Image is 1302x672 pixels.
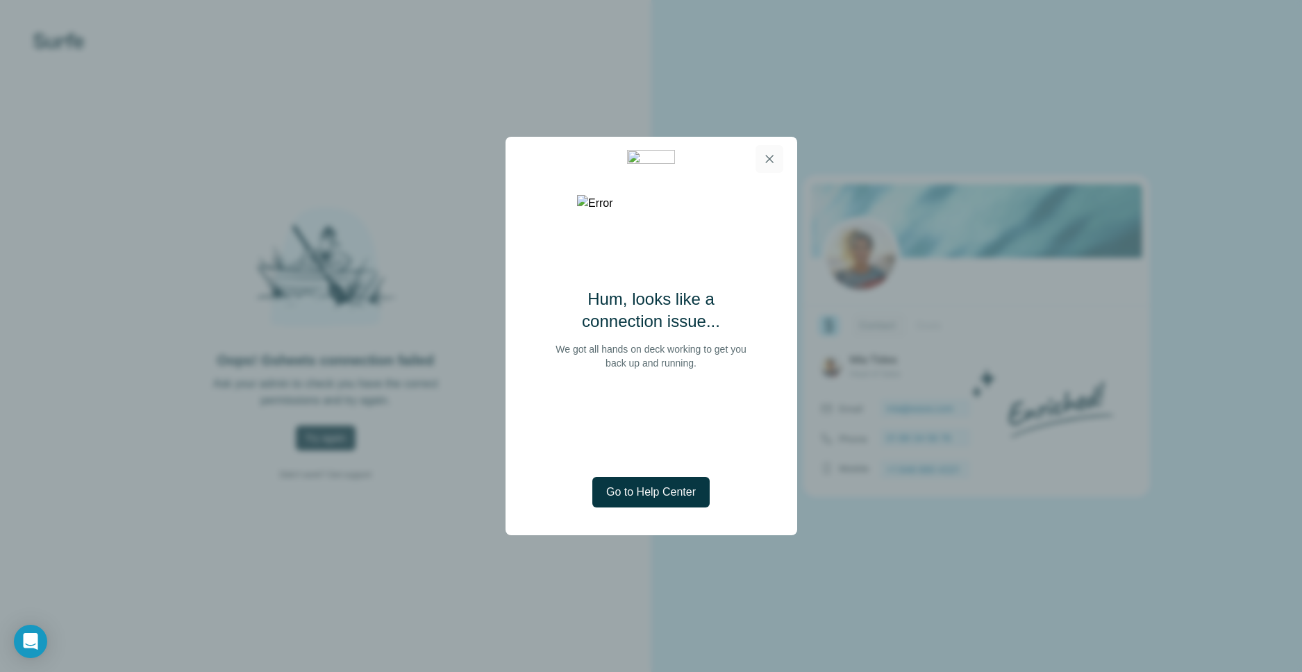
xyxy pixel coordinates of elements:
[606,484,696,501] span: Go to Help Center
[627,150,675,169] img: 8a6f0a3e-a345-49ae-a959-f9769d9b66c4
[550,342,753,370] p: We got all hands on deck working to get you back up and running.
[14,625,47,658] div: Open Intercom Messenger
[577,195,725,212] img: Error
[550,288,753,333] h2: Hum, looks like a connection issue...
[592,477,710,507] button: Go to Help Center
